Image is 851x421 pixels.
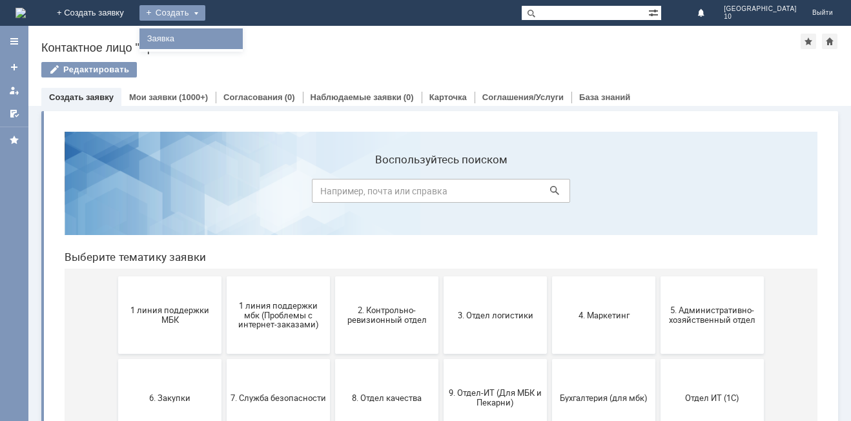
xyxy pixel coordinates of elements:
[502,271,597,281] span: Бухгалтерия (для мбк)
[393,189,489,198] span: 3. Отдел логистики
[404,92,414,102] div: (0)
[176,179,272,208] span: 1 линия поддержки мбк (Проблемы с интернет-заказами)
[822,34,837,49] div: Сделать домашней страницей
[4,80,25,101] a: Мои заявки
[610,344,706,373] span: [PERSON_NAME]. Услуги ИТ для МБК (оформляет L1)
[281,320,384,398] button: Финансовый отдел
[176,354,272,364] span: Отдел-ИТ (Офис)
[281,238,384,315] button: 8. Отдел качества
[10,129,763,142] header: Выберите тематику заявки
[285,92,295,102] div: (0)
[579,92,630,102] a: База знаний
[41,41,801,54] div: Контактное лицо "Брянск 10"
[172,238,276,315] button: 7. Служба безопасности
[311,92,402,102] a: Наблюдаемые заявки
[606,155,710,232] button: 5. Административно-хозяйственный отдел
[64,320,167,398] button: Отдел-ИТ (Битрикс24 и CRM)
[498,155,601,232] button: 4. Маркетинг
[389,238,493,315] button: 9. Отдел-ИТ (Для МБК и Пекарни)
[223,92,283,102] a: Согласования
[498,238,601,315] button: Бухгалтерия (для мбк)
[139,5,205,21] div: Создать
[142,31,240,46] a: Заявка
[15,8,26,18] a: Перейти на домашнюю страницу
[129,92,177,102] a: Мои заявки
[498,320,601,398] button: Это соглашение не активно!
[389,320,493,398] button: Франчайзинг
[285,271,380,281] span: 8. Отдел качества
[724,13,797,21] span: 10
[610,271,706,281] span: Отдел ИТ (1С)
[285,354,380,364] span: Финансовый отдел
[281,155,384,232] button: 2. Контрольно-ревизионный отдел
[15,8,26,18] img: logo
[176,271,272,281] span: 7. Служба безопасности
[258,57,516,81] input: Например, почта или справка
[502,349,597,369] span: Это соглашение не активно!
[179,92,208,102] div: (1000+)
[389,155,493,232] button: 3. Отдел логистики
[393,354,489,364] span: Франчайзинг
[64,238,167,315] button: 6. Закупки
[606,238,710,315] button: Отдел ИТ (1С)
[429,92,467,102] a: Карточка
[801,34,816,49] div: Добавить в избранное
[4,57,25,77] a: Создать заявку
[64,155,167,232] button: 1 линия поддержки МБК
[606,320,710,398] button: [PERSON_NAME]. Услуги ИТ для МБК (оформляет L1)
[724,5,797,13] span: [GEOGRAPHIC_DATA]
[648,6,661,18] span: Расширенный поиск
[172,155,276,232] button: 1 линия поддержки мбк (Проблемы с интернет-заказами)
[68,349,163,369] span: Отдел-ИТ (Битрикс24 и CRM)
[258,32,516,45] label: Воспользуйтесь поиском
[502,189,597,198] span: 4. Маркетинг
[172,320,276,398] button: Отдел-ИТ (Офис)
[68,184,163,203] span: 1 линия поддержки МБК
[285,184,380,203] span: 2. Контрольно-ревизионный отдел
[49,92,114,102] a: Создать заявку
[482,92,564,102] a: Соглашения/Услуги
[68,271,163,281] span: 6. Закупки
[610,184,706,203] span: 5. Административно-хозяйственный отдел
[393,267,489,286] span: 9. Отдел-ИТ (Для МБК и Пекарни)
[4,103,25,124] a: Мои согласования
